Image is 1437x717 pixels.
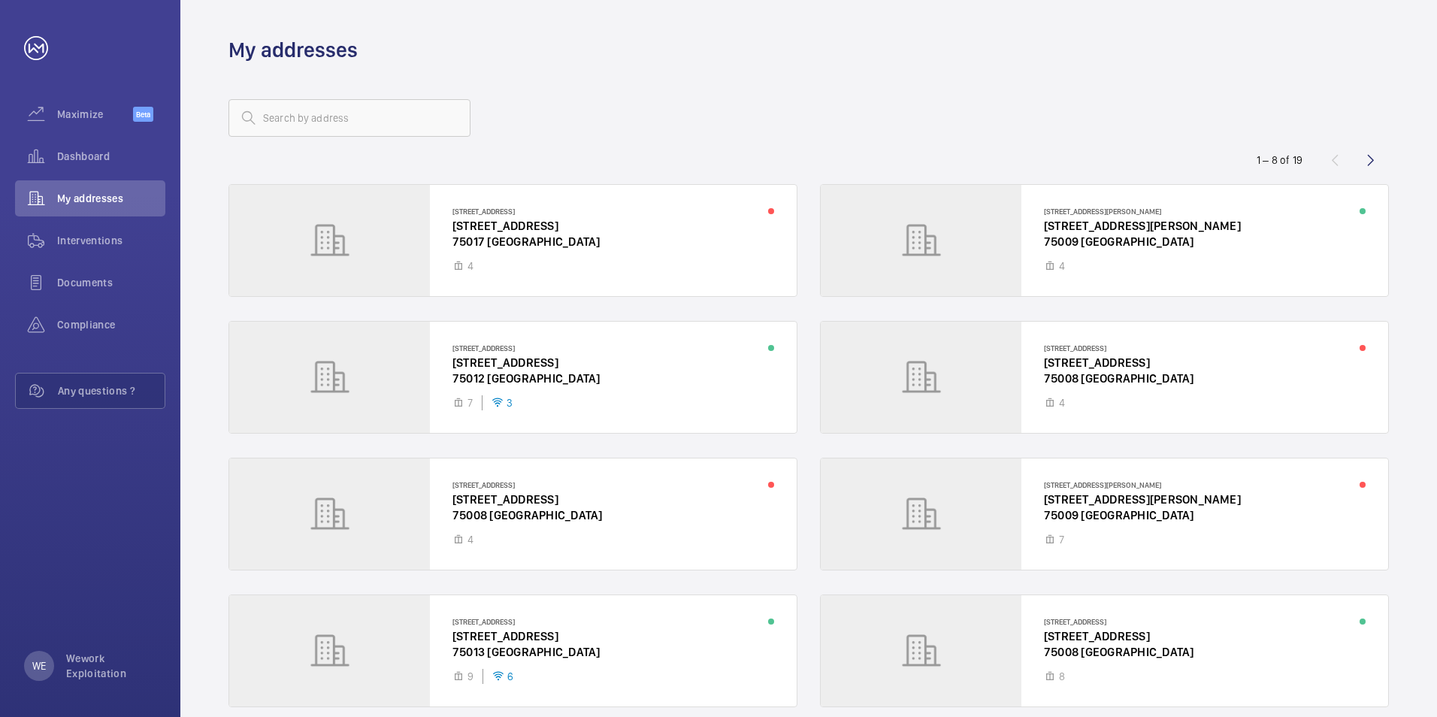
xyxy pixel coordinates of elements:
span: Dashboard [57,149,165,164]
span: Compliance [57,317,165,332]
h1: My addresses [228,36,358,64]
span: Documents [57,275,165,290]
p: WE [32,658,46,673]
span: Interventions [57,233,165,248]
input: Search by address [228,99,470,137]
p: Wework Exploitation [66,651,156,681]
div: 1 – 8 of 19 [1257,153,1302,168]
span: My addresses [57,191,165,206]
span: Maximize [57,107,133,122]
span: Any questions ? [58,383,165,398]
span: Beta [133,107,153,122]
